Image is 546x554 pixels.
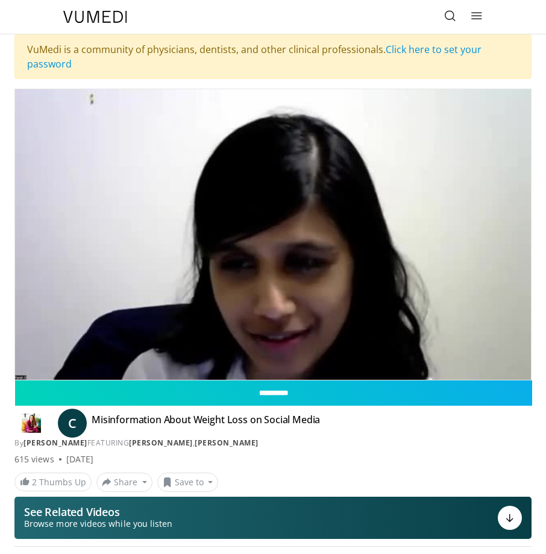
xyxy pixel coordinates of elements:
img: Dr. Carolynn Francavilla [14,414,48,433]
div: VuMedi is a community of physicians, dentists, and other clinical professionals. [14,34,532,79]
button: Share [96,473,152,492]
span: 2 [32,476,37,488]
span: Browse more videos while you listen [24,518,172,530]
a: C [58,409,87,438]
button: Save to [157,473,219,492]
p: See Related Videos [24,506,172,518]
div: By FEATURING , [14,438,532,449]
video-js: Video Player [15,89,531,380]
a: [PERSON_NAME] [129,438,193,448]
a: 2 Thumbs Up [14,473,92,491]
h4: Misinformation About Weight Loss on Social Media [92,414,320,433]
img: VuMedi Logo [63,11,127,23]
a: [PERSON_NAME] [24,438,87,448]
a: [PERSON_NAME] [195,438,259,448]
div: [DATE] [66,453,93,465]
span: 615 views [14,453,54,465]
button: See Related Videos Browse more videos while you listen [14,497,532,539]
